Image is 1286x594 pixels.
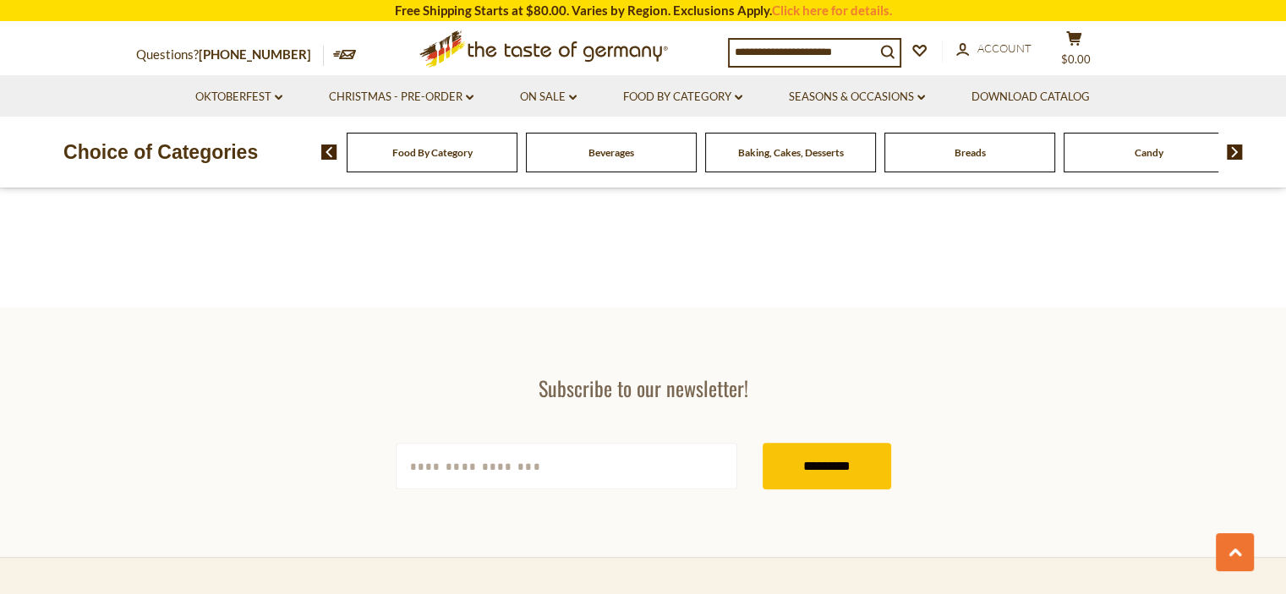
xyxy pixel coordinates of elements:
span: $0.00 [1061,52,1091,66]
a: Download Catalog [971,88,1090,106]
img: next arrow [1227,144,1243,160]
a: [PHONE_NUMBER] [199,46,311,62]
span: Account [977,41,1032,55]
p: Questions? [136,44,324,66]
a: Breads [955,146,986,159]
a: Christmas - PRE-ORDER [329,88,473,106]
h3: Subscribe to our newsletter! [396,375,891,401]
a: On Sale [520,88,577,106]
a: Beverages [588,146,634,159]
a: Oktoberfest [195,88,282,106]
a: Seasons & Occasions [789,88,925,106]
a: Candy [1135,146,1163,159]
a: Baking, Cakes, Desserts [738,146,844,159]
a: Account [956,40,1032,58]
button: $0.00 [1049,30,1100,73]
img: previous arrow [321,144,337,160]
a: Food By Category [623,88,742,106]
a: Click here for details. [772,3,892,18]
a: Food By Category [392,146,473,159]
